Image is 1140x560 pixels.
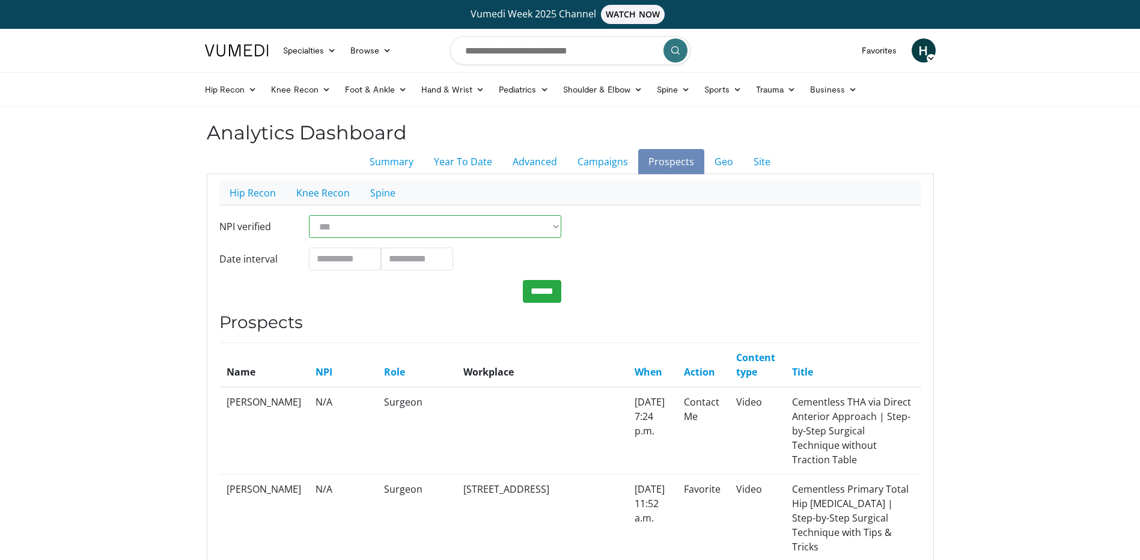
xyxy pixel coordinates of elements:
[219,342,308,387] th: Name
[210,215,300,238] label: NPI verified
[377,387,456,475] td: Surgeon
[198,78,264,102] a: Hip Recon
[286,180,360,205] a: Knee Recon
[414,78,492,102] a: Hand & Wrist
[315,365,332,379] a: NPI
[704,149,743,174] a: Geo
[743,149,781,174] a: Site
[635,365,662,379] a: When
[627,387,677,475] td: [DATE] 7:24 p.m.
[792,365,813,379] a: Title
[736,351,775,379] a: Content type
[650,78,697,102] a: Spine
[205,44,269,56] img: VuMedi Logo
[308,387,377,475] td: N/A
[450,36,690,65] input: Search topics, interventions
[502,149,567,174] a: Advanced
[207,121,934,144] h2: Analytics Dashboard
[729,387,785,475] td: Video
[359,149,424,174] a: Summary
[803,78,864,102] a: Business
[210,248,300,270] label: Date interval
[912,38,936,62] a: H
[219,180,286,205] a: Hip Recon
[424,149,502,174] a: Year To Date
[219,387,308,475] td: [PERSON_NAME]
[343,38,398,62] a: Browse
[219,312,921,333] h3: Prospects
[638,149,704,174] a: Prospects
[601,5,665,24] span: WATCH NOW
[684,365,715,379] a: Action
[360,180,406,205] a: Spine
[456,342,627,387] th: Workplace
[855,38,904,62] a: Favorites
[207,5,934,24] a: Vumedi Week 2025 ChannelWATCH NOW
[338,78,414,102] a: Foot & Ankle
[785,387,921,475] td: Cementless THA via Direct Anterior Approach | Step-by-Step Surgical Technique without Traction Table
[677,387,730,475] td: Contact Me
[556,78,650,102] a: Shoulder & Elbow
[492,78,556,102] a: Pediatrics
[384,365,405,379] a: Role
[567,149,638,174] a: Campaigns
[749,78,803,102] a: Trauma
[276,38,344,62] a: Specialties
[697,78,749,102] a: Sports
[264,78,338,102] a: Knee Recon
